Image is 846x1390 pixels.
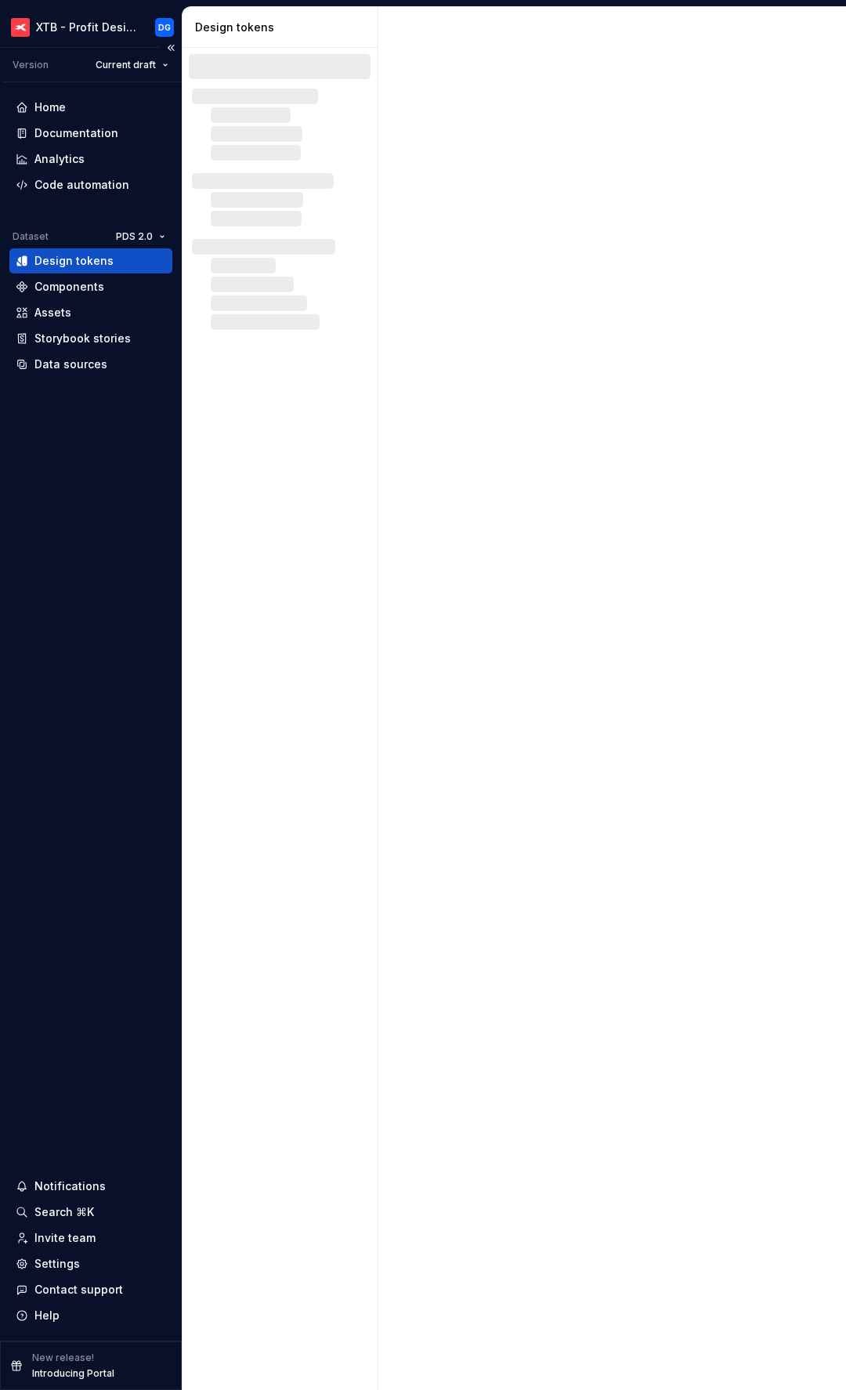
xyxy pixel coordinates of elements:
a: Assets [9,300,172,325]
div: Storybook stories [34,331,131,346]
div: Help [34,1308,60,1323]
div: Settings [34,1256,80,1272]
div: Analytics [34,151,85,167]
div: Home [34,100,66,115]
a: Documentation [9,121,172,146]
div: Dataset [13,230,49,243]
div: Design tokens [195,20,371,35]
a: Storybook stories [9,326,172,351]
span: Current draft [96,59,156,71]
div: DG [158,21,171,34]
a: Data sources [9,352,172,377]
div: Notifications [34,1178,106,1194]
a: Invite team [9,1225,172,1251]
button: Notifications [9,1174,172,1199]
div: Search ⌘K [34,1204,94,1220]
button: Contact support [9,1277,172,1302]
button: XTB - Profit Design SystemDG [3,10,179,44]
a: Home [9,95,172,120]
a: Design tokens [9,248,172,273]
button: Help [9,1303,172,1328]
img: 69bde2f7-25a0-4577-ad58-aa8b0b39a544.png [11,18,30,37]
button: Search ⌘K [9,1200,172,1225]
a: Code automation [9,172,172,197]
div: Documentation [34,125,118,141]
p: Introducing Portal [32,1367,114,1380]
p: New release! [32,1352,94,1364]
div: Invite team [34,1230,96,1246]
div: Design tokens [34,253,114,269]
div: Assets [34,305,71,320]
div: Contact support [34,1282,123,1298]
button: Current draft [89,54,175,76]
a: Settings [9,1251,172,1276]
div: Components [34,279,104,295]
a: Analytics [9,147,172,172]
div: Data sources [34,357,107,372]
a: Components [9,274,172,299]
div: Version [13,59,49,71]
button: PDS 2.0 [109,226,172,248]
div: Code automation [34,177,129,193]
span: PDS 2.0 [116,230,153,243]
button: Collapse sidebar [160,37,182,59]
div: XTB - Profit Design System [36,20,136,35]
